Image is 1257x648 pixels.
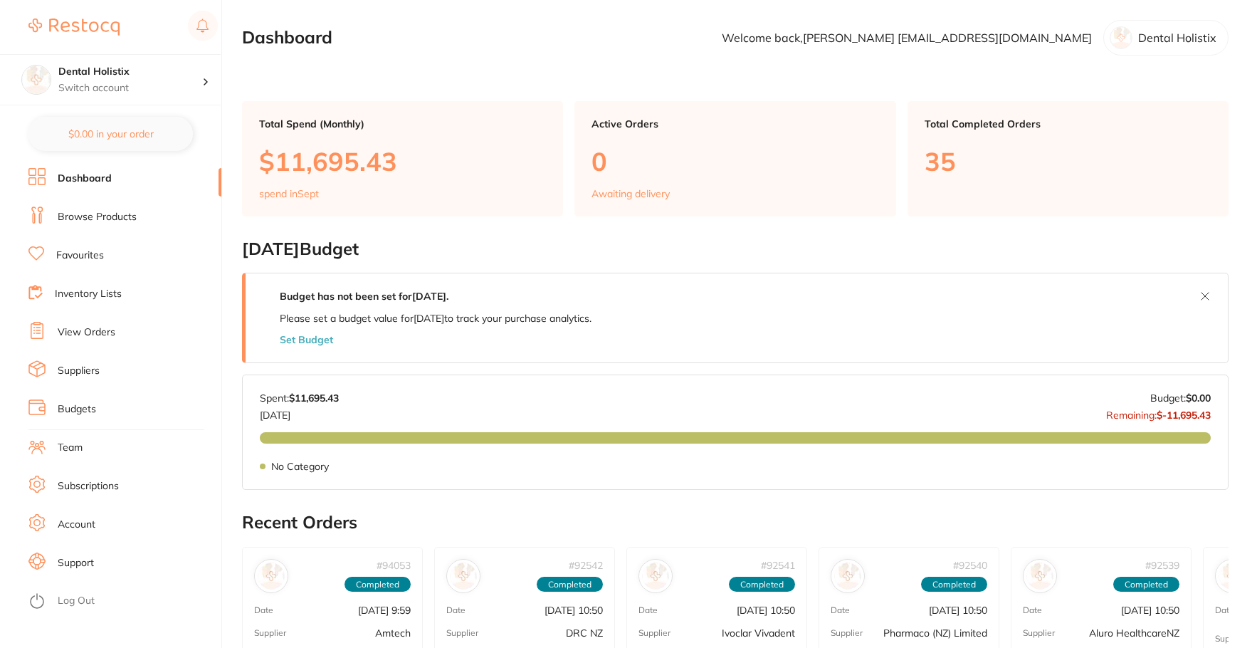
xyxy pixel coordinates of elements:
[58,325,115,340] a: View Orders
[638,605,658,615] p: Date
[58,441,83,455] a: Team
[1023,605,1042,615] p: Date
[908,101,1229,216] a: Total Completed Orders35
[925,147,1211,176] p: 35
[242,239,1229,259] h2: [DATE] Budget
[834,563,861,590] img: Pharmaco (NZ) Limited
[1138,31,1216,44] p: Dental Holistix
[22,66,51,94] img: Dental Holistix
[831,605,850,615] p: Date
[258,563,285,590] img: Amtech
[58,65,202,79] h4: Dental Holistix
[545,605,603,616] p: [DATE] 10:50
[1157,409,1211,422] strong: $-11,695.43
[254,628,286,638] p: Supplier
[280,290,448,303] strong: Budget has not been set for [DATE] .
[28,11,120,43] a: Restocq Logo
[358,605,411,616] p: [DATE] 9:59
[591,147,878,176] p: 0
[28,117,193,151] button: $0.00 in your order
[537,577,603,592] span: Completed
[921,577,987,592] span: Completed
[446,605,466,615] p: Date
[56,249,104,263] a: Favourites
[58,210,137,224] a: Browse Products
[58,479,119,493] a: Subscriptions
[1186,392,1211,404] strong: $0.00
[1150,392,1211,404] p: Budget:
[722,627,795,639] p: Ivoclar Vivadent
[929,605,987,616] p: [DATE] 10:50
[883,627,987,639] p: Pharmaco (NZ) Limited
[377,560,411,571] p: # 94053
[242,101,563,216] a: Total Spend (Monthly)$11,695.43spend inSept
[722,31,1092,44] p: Welcome back, [PERSON_NAME] [EMAIL_ADDRESS][DOMAIN_NAME]
[1121,605,1179,616] p: [DATE] 10:50
[1023,628,1055,638] p: Supplier
[58,556,94,570] a: Support
[259,147,546,176] p: $11,695.43
[729,577,795,592] span: Completed
[1219,563,1246,590] img: Independent Dental Supplies NZ Ltd
[260,404,339,421] p: [DATE]
[260,392,339,404] p: Spent:
[761,560,795,571] p: # 92541
[642,563,669,590] img: Ivoclar Vivadent
[58,81,202,95] p: Switch account
[591,118,878,130] p: Active Orders
[1145,560,1179,571] p: # 92539
[1026,563,1053,590] img: Aluro HealthcareNZ
[953,560,987,571] p: # 92540
[58,364,100,378] a: Suppliers
[638,628,670,638] p: Supplier
[1106,404,1211,421] p: Remaining:
[280,334,333,345] button: Set Budget
[242,513,1229,533] h2: Recent Orders
[737,605,795,616] p: [DATE] 10:50
[28,590,217,613] button: Log Out
[271,461,329,472] p: No Category
[289,392,339,404] strong: $11,695.43
[569,560,603,571] p: # 92542
[55,287,122,301] a: Inventory Lists
[259,118,546,130] p: Total Spend (Monthly)
[280,313,591,324] p: Please set a budget value for [DATE] to track your purchase analytics.
[1215,605,1234,615] p: Date
[831,628,863,638] p: Supplier
[1089,627,1179,639] p: Aluro HealthcareNZ
[28,19,120,36] img: Restocq Logo
[254,605,273,615] p: Date
[574,101,895,216] a: Active Orders0Awaiting delivery
[58,172,112,186] a: Dashboard
[1113,577,1179,592] span: Completed
[345,577,411,592] span: Completed
[925,118,1211,130] p: Total Completed Orders
[58,594,95,608] a: Log Out
[450,563,477,590] img: DRC NZ
[259,188,319,199] p: spend in Sept
[58,518,95,532] a: Account
[446,628,478,638] p: Supplier
[566,627,603,639] p: DRC NZ
[591,188,670,199] p: Awaiting delivery
[375,627,411,639] p: Amtech
[58,402,96,417] a: Budgets
[242,28,332,48] h2: Dashboard
[1215,634,1247,644] p: Supplier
